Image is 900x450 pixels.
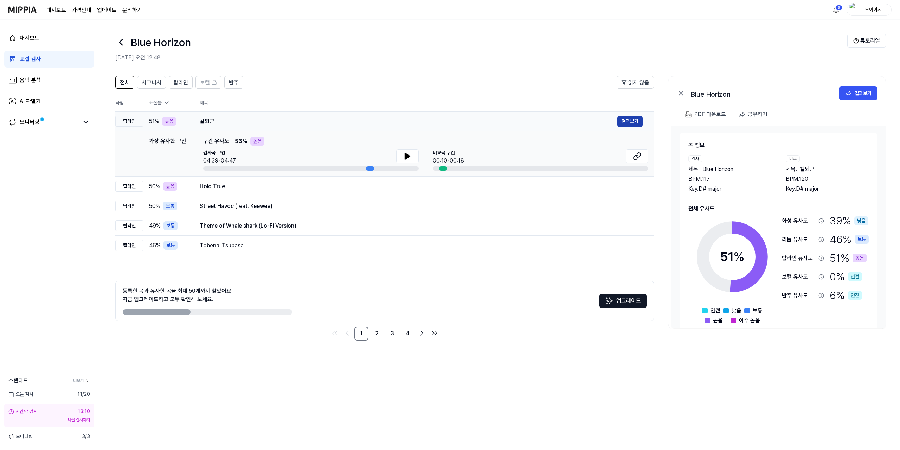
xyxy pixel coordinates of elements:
[169,76,193,89] button: 탑라인
[4,93,94,110] a: AI 판별기
[688,141,869,150] h2: 곡 정보
[4,72,94,89] a: 음악 분석
[163,221,178,230] div: 보통
[200,241,643,250] div: Tobenai Tsubasa
[203,137,229,146] span: 구간 유사도
[200,94,654,111] th: 제목
[149,222,161,230] span: 49 %
[830,269,862,285] div: 0 %
[8,391,33,398] span: 오늘 검사
[203,149,236,157] span: 검사곡 구간
[163,202,177,210] div: 보통
[782,217,816,225] div: 화성 유사도
[195,76,221,89] button: 보컬
[229,78,239,87] span: 반주
[849,3,857,17] img: profile
[720,247,745,266] div: 51
[149,137,186,171] div: 가장 유사한 구간
[163,241,178,250] div: 보통
[736,107,773,121] button: 공유하기
[72,6,91,14] button: 가격안내
[122,6,142,14] a: 문의하기
[20,76,41,84] div: 음악 분석
[115,240,143,251] div: 탑라인
[830,287,862,303] div: 6 %
[830,250,867,266] div: 51 %
[8,433,33,440] span: 모니터링
[839,86,877,100] button: 결과보기
[200,117,617,126] div: 칼퇴근
[20,97,41,106] div: AI 판별기
[782,235,816,244] div: 리듬 유사도
[73,378,90,384] a: 더보기
[671,126,886,328] a: 곡 정보검사제목.Blue HorizonBPM.117Key.D# major비교제목.칼퇴근BPM.120Key.D# major전체 유사도51%안전낮음보통높음아주 높음화성 유사도39...
[385,327,399,341] a: 3
[115,220,143,231] div: 탑라인
[149,117,159,126] span: 51 %
[8,118,79,126] a: 모니터링
[800,165,815,173] span: 칼퇴근
[200,202,643,210] div: Street Havoc (feat. Keewee)
[342,328,353,339] a: Go to previous page
[711,306,720,315] span: 안전
[739,316,760,325] span: 아주 높음
[617,116,643,127] button: 결과보기
[162,117,176,126] div: 높음
[203,157,236,165] div: 04:39-04:47
[115,201,143,211] div: 탑라인
[142,78,161,87] span: 시그니처
[115,181,143,192] div: 탑라인
[605,297,613,305] img: Sparkles
[702,165,733,173] span: Blue Horizon
[173,78,188,87] span: 탑라인
[370,327,384,341] a: 2
[684,107,727,121] button: PDF 다운로드
[854,216,868,225] div: 낮음
[848,272,862,281] div: 안전
[830,213,868,229] div: 39 %
[77,391,90,398] span: 11 / 20
[691,89,831,97] div: Blue Horizon
[429,328,440,339] a: Go to last page
[599,294,647,308] button: 업그레이드
[20,55,41,63] div: 표절 검사
[137,76,166,89] button: 시그니처
[149,241,161,250] span: 46 %
[115,76,134,89] button: 전체
[832,6,840,14] img: 알림
[855,235,869,244] div: 보통
[860,6,887,13] div: 모아이시
[782,254,816,262] div: 탑라인 유사도
[123,287,233,304] div: 등록한 곡과 유사한 곡을 최대 50개까지 찾았어요. 지금 업그레이드하고 모두 확인해 보세요.
[786,155,800,162] div: 비교
[617,76,654,89] button: 읽지 않음
[97,6,117,14] a: 업데이트
[250,137,264,146] div: 높음
[688,175,772,183] div: BPM. 117
[46,6,66,14] a: 대시보드
[149,99,188,107] div: 표절률
[20,118,39,126] div: 모니터링
[78,408,90,415] div: 13:10
[688,165,700,173] span: 제목 .
[200,182,643,191] div: Hold True
[200,222,643,230] div: Theme of Whale shark (Lo-Fi Version)
[786,185,869,193] div: Key. D# major
[835,5,842,11] div: 9
[131,34,191,50] h1: Blue Horizon
[847,34,886,48] button: 튜토리얼
[733,249,745,264] span: %
[82,433,90,440] span: 3 / 3
[115,94,143,112] th: 타입
[732,306,741,315] span: 낮음
[115,116,143,127] div: 탑라인
[830,232,869,247] div: 46 %
[688,204,869,213] h2: 전체 유사도
[4,30,94,46] a: 대시보드
[688,185,772,193] div: Key. D# major
[433,149,464,157] span: 비교곡 구간
[853,254,867,262] div: 높음
[685,111,692,118] img: PDF Download
[748,110,767,119] div: 공유하기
